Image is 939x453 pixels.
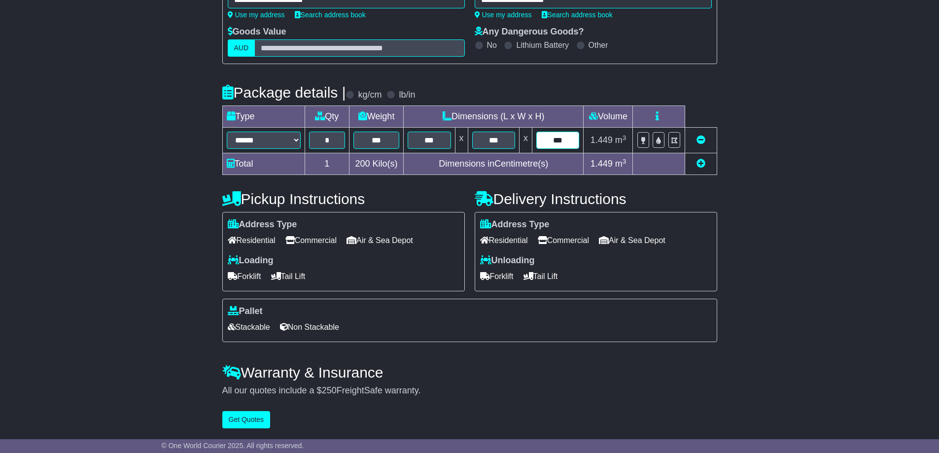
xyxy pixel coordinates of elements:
td: Dimensions in Centimetre(s) [404,153,584,175]
td: x [455,128,468,153]
span: 1.449 [591,135,613,145]
div: All our quotes include a $ FreightSafe warranty. [222,385,717,396]
td: 1 [305,153,349,175]
span: Air & Sea Depot [599,233,665,248]
span: Air & Sea Depot [347,233,413,248]
label: kg/cm [358,90,382,101]
span: Forklift [228,269,261,284]
span: Forklift [480,269,514,284]
h4: Pickup Instructions [222,191,465,207]
span: 200 [355,159,370,169]
td: Total [222,153,305,175]
span: Residential [228,233,276,248]
label: No [487,40,497,50]
a: Search address book [542,11,613,19]
label: lb/in [399,90,415,101]
h4: Warranty & Insurance [222,364,717,381]
span: 1.449 [591,159,613,169]
td: Volume [584,106,633,128]
span: Residential [480,233,528,248]
a: Remove this item [696,135,705,145]
td: Qty [305,106,349,128]
label: Unloading [480,255,535,266]
td: Kilo(s) [349,153,404,175]
span: Stackable [228,319,270,335]
sup: 3 [623,134,626,141]
td: Type [222,106,305,128]
span: m [615,135,626,145]
a: Use my address [228,11,285,19]
td: x [519,128,532,153]
label: Pallet [228,306,263,317]
span: Tail Lift [523,269,558,284]
h4: Delivery Instructions [475,191,717,207]
label: Address Type [228,219,297,230]
label: Other [589,40,608,50]
label: Address Type [480,219,550,230]
span: Tail Lift [271,269,306,284]
a: Use my address [475,11,532,19]
label: AUD [228,39,255,57]
td: Dimensions (L x W x H) [404,106,584,128]
label: Loading [228,255,274,266]
h4: Package details | [222,84,346,101]
span: m [615,159,626,169]
label: Lithium Battery [516,40,569,50]
a: Add new item [696,159,705,169]
td: Weight [349,106,404,128]
span: Non Stackable [280,319,339,335]
label: Goods Value [228,27,286,37]
button: Get Quotes [222,411,271,428]
span: © One World Courier 2025. All rights reserved. [162,442,304,450]
span: Commercial [285,233,337,248]
label: Any Dangerous Goods? [475,27,584,37]
span: Commercial [538,233,589,248]
sup: 3 [623,158,626,165]
span: 250 [322,385,337,395]
a: Search address book [295,11,366,19]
